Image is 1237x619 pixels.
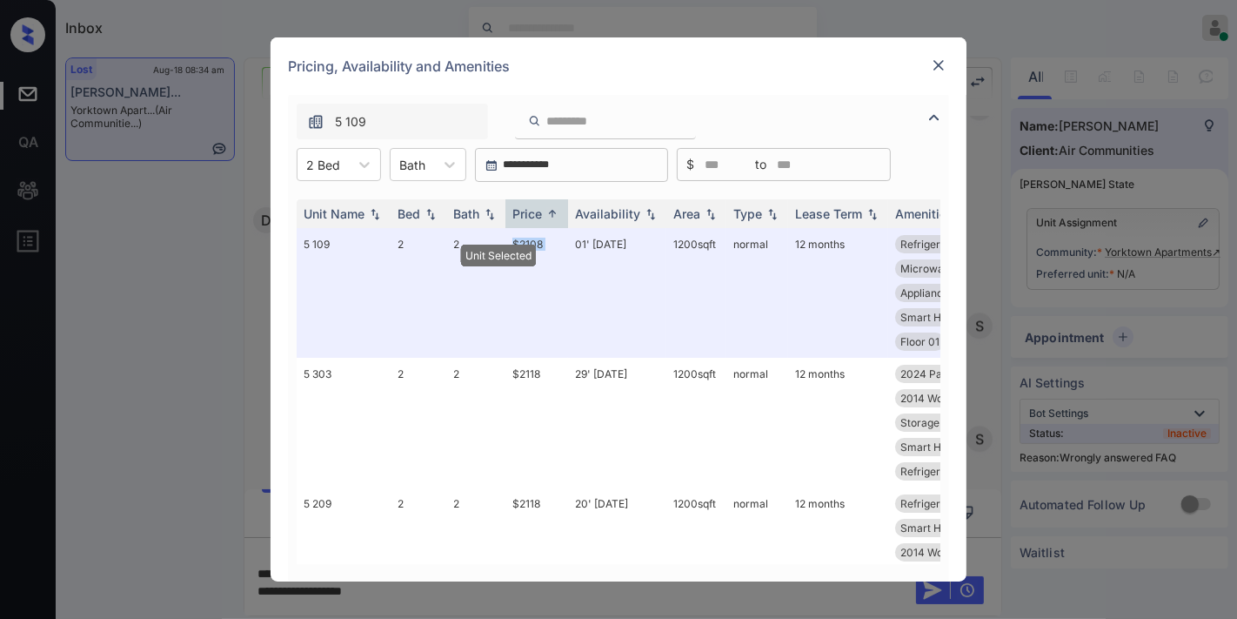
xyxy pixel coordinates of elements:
td: 12 months [788,358,888,488]
span: 2024 Paint Colo... [900,367,987,380]
span: Smart Home Door... [900,521,997,535]
div: Bath [453,206,479,221]
td: 2 [391,228,446,358]
span: 2014 Wood Floor... [900,546,990,559]
td: 5 209 [297,488,391,617]
td: 12 months [788,488,888,617]
td: 1200 sqft [666,488,726,617]
span: 2014 Wood Floor... [900,392,990,405]
td: $2118 [505,488,568,617]
td: 2 [446,488,505,617]
td: normal [726,228,788,358]
td: $2108 [505,228,568,358]
td: 2 [446,358,505,488]
td: 5 109 [297,228,391,358]
td: normal [726,358,788,488]
td: 2 [391,488,446,617]
img: icon-zuma [924,107,945,128]
div: Unit Name [304,206,364,221]
span: Refrigerator Le... [900,465,983,478]
img: sorting [642,208,659,220]
span: to [755,155,766,174]
td: 01' [DATE] [568,228,666,358]
div: Type [733,206,762,221]
span: Microwave [900,262,956,275]
div: Pricing, Availability and Amenities [271,37,966,95]
img: sorting [481,208,498,220]
td: 1200 sqft [666,228,726,358]
img: sorting [864,208,881,220]
td: 29' [DATE] [568,358,666,488]
div: Price [512,206,542,221]
img: sorting [702,208,719,220]
img: sorting [422,208,439,220]
span: Refrigerator Le... [900,497,983,510]
img: sorting [366,208,384,220]
span: Storage Additio... [900,416,984,429]
img: close [930,57,947,74]
div: Area [673,206,700,221]
div: Amenities [895,206,953,221]
span: Smart Home Ther... [900,311,996,324]
td: 1200 sqft [666,358,726,488]
span: Smart Home Ther... [900,441,996,454]
div: Lease Term [795,206,862,221]
td: $2118 [505,358,568,488]
img: icon-zuma [307,113,324,131]
img: sorting [544,207,561,220]
img: icon-zuma [528,113,541,129]
td: normal [726,488,788,617]
span: Floor 01 [900,335,939,348]
td: 20' [DATE] [568,488,666,617]
span: $ [686,155,694,174]
span: 5 109 [335,112,366,131]
span: Appliances Blac... [900,286,986,299]
span: Refrigerator Le... [900,238,983,251]
div: Bed [398,206,420,221]
td: 2 [391,358,446,488]
td: 5 303 [297,358,391,488]
td: 12 months [788,228,888,358]
div: Availability [575,206,640,221]
img: sorting [764,208,781,220]
td: 2 [446,228,505,358]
